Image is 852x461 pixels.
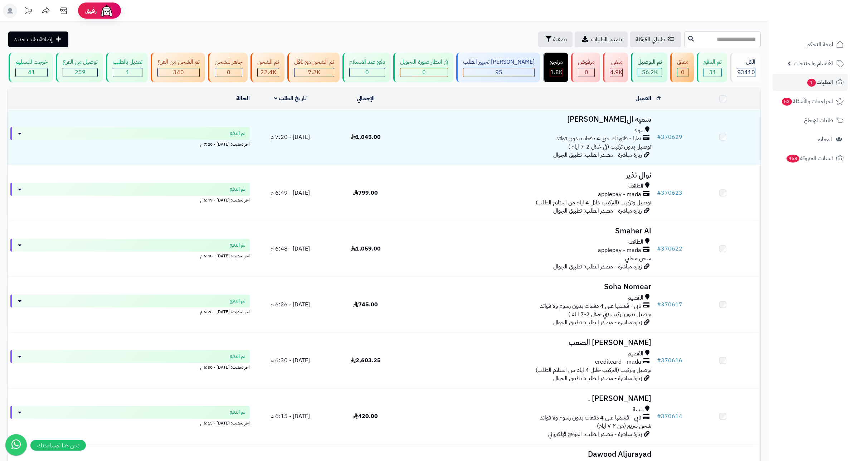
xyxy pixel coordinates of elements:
[585,68,588,77] span: 0
[657,412,682,421] a: #370614
[230,242,245,249] span: تم الدفع
[597,422,651,430] span: شحن سريع (من ٢-٧ ايام)
[463,68,534,77] div: 95
[657,94,661,103] a: #
[610,58,623,66] div: ملغي
[215,68,242,77] div: 0
[553,374,642,383] span: زيارة مباشرة - مصدر الطلب: تطبيق الجوال
[294,68,334,77] div: 7223
[570,53,602,82] a: مرفوض 0
[308,68,320,77] span: 7.2K
[657,356,682,365] a: #370616
[286,53,341,82] a: تم الشحن مع ناقل 7.2K
[8,31,68,47] a: إضافة طلب جديد
[75,68,86,77] span: 259
[578,58,595,66] div: مرفوض
[215,58,242,66] div: جاهز للشحن
[349,58,385,66] div: دفع عند الاستلام
[629,53,669,82] a: تم التوصيل 56.2K
[422,68,426,77] span: 0
[406,115,651,123] h3: سميه ال[PERSON_NAME]
[455,53,541,82] a: [PERSON_NAME] تجهيز الطلب 95
[737,58,755,66] div: الكل
[365,68,369,77] span: 0
[553,207,642,215] span: زيارة مباشرة - مصدر الطلب: تطبيق الجوال
[406,450,651,458] h3: Dawood Aljurayad
[341,53,392,82] a: دفع عند الاستلام 0
[677,58,688,66] div: معلق
[773,74,848,91] a: الطلبات1
[353,412,378,421] span: 420.00
[206,53,249,82] a: جاهز للشحن 0
[271,412,310,421] span: [DATE] - 6:15 م
[628,238,643,246] span: الطائف
[271,300,310,309] span: [DATE] - 6:26 م
[729,53,762,82] a: الكل93410
[633,406,643,414] span: بيشة
[495,68,502,77] span: 95
[553,262,642,271] span: زيارة مباشرة - مصدر الطلب: تطبيق الجوال
[610,68,622,77] span: 4.9K
[463,58,535,66] div: [PERSON_NAME] تجهيز الطلب
[63,58,98,66] div: توصيل من الفرع
[657,412,661,421] span: #
[550,68,563,77] div: 1784
[553,35,567,44] span: تصفية
[657,133,661,141] span: #
[595,358,641,366] span: creditcard - mada
[628,350,643,358] span: القصيم
[126,68,130,77] span: 1
[406,171,651,179] h3: نوال نذير
[556,135,641,143] span: تمارا - فاتورتك حتى 4 دفعات بدون فوائد
[406,339,651,347] h3: [PERSON_NAME] الصعب
[633,126,643,135] span: تبوك
[227,68,230,77] span: 0
[781,96,833,106] span: المراجعات والأسئلة
[807,39,833,49] span: لوحة التحكم
[568,310,651,319] span: توصيل بدون تركيب (في خلال 2-7 ايام )
[807,79,816,87] span: 1
[249,53,286,82] a: تم الشحن 22.4K
[294,58,334,66] div: تم الشحن مع ناقل
[787,155,799,162] span: 458
[804,115,833,125] span: طلبات الإرجاع
[261,68,276,77] span: 22.4K
[406,283,651,291] h3: Soha Nomear
[357,94,375,103] a: الإجمالي
[536,198,651,207] span: توصيل وتركيب (التركيب خلال 4 ايام من استلام الطلب)
[230,409,245,416] span: تم الدفع
[113,58,142,66] div: تعديل بالطلب
[695,53,729,82] a: تم الدفع 31
[591,35,622,44] span: تصدير الطلبات
[351,244,381,253] span: 1,059.00
[773,150,848,167] a: السلات المتروكة458
[54,53,104,82] a: توصيل من الفرع 259
[104,53,149,82] a: تعديل بالطلب 1
[638,68,662,77] div: 56211
[538,31,573,47] button: تصفية
[230,186,245,193] span: تم الدفع
[10,419,250,426] div: اخر تحديث: [DATE] - 6:15 م
[737,68,755,77] span: 93410
[578,68,594,77] div: 0
[15,58,48,66] div: خرجت للتسليم
[406,394,651,403] h3: [PERSON_NAME] .
[351,133,381,141] span: 1,045.00
[28,68,35,77] span: 41
[602,53,629,82] a: ملغي 4.9K
[657,300,682,309] a: #370617
[149,53,206,82] a: تم الشحن من الفرع 340
[10,252,250,259] div: اخر تحديث: [DATE] - 6:48 م
[638,58,662,66] div: تم التوصيل
[230,297,245,305] span: تم الدفع
[681,68,685,77] span: 0
[628,294,643,302] span: القصيم
[85,6,97,15] span: رفيق
[630,31,681,47] a: طلباتي المُوكلة
[10,307,250,315] div: اخر تحديث: [DATE] - 6:26 م
[773,93,848,110] a: المراجعات والأسئلة53
[773,131,848,148] a: العملاء
[657,133,682,141] a: #370629
[669,53,695,82] a: معلق 0
[406,227,651,235] h3: Smaher Al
